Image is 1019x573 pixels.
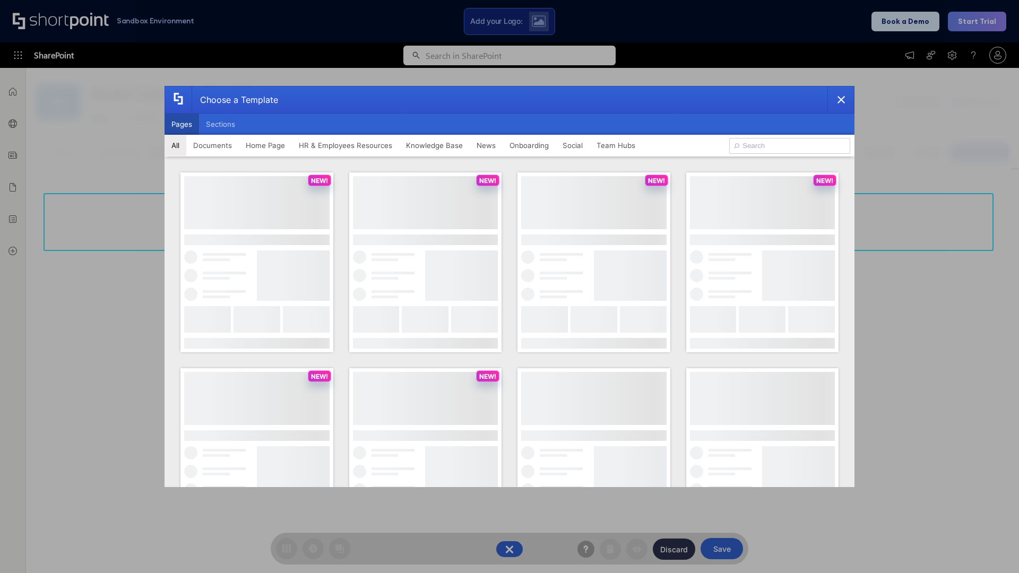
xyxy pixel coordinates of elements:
[192,86,278,113] div: Choose a Template
[165,86,854,487] div: template selector
[399,135,470,156] button: Knowledge Base
[165,135,186,156] button: All
[648,177,665,185] p: NEW!
[729,138,850,154] input: Search
[470,135,503,156] button: News
[311,177,328,185] p: NEW!
[556,135,590,156] button: Social
[165,114,199,135] button: Pages
[479,372,496,380] p: NEW!
[966,522,1019,573] iframe: Chat Widget
[186,135,239,156] button: Documents
[311,372,328,380] p: NEW!
[199,114,242,135] button: Sections
[292,135,399,156] button: HR & Employees Resources
[503,135,556,156] button: Onboarding
[239,135,292,156] button: Home Page
[816,177,833,185] p: NEW!
[479,177,496,185] p: NEW!
[590,135,642,156] button: Team Hubs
